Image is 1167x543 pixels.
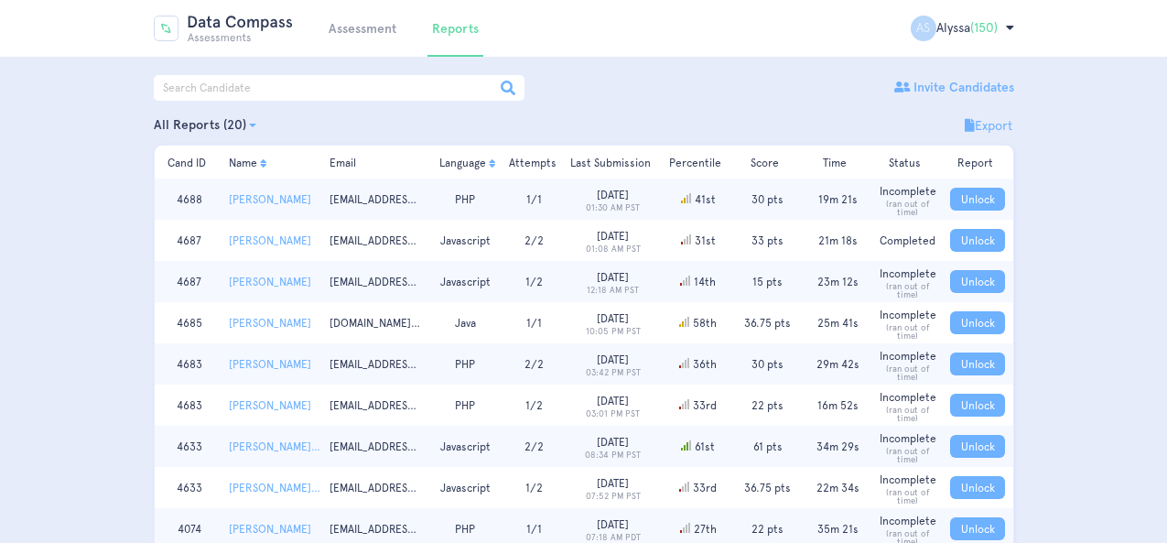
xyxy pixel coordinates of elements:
span: [EMAIL_ADDRESS][DOMAIN_NAME] [330,274,421,290]
span: [DATE] [597,230,629,243]
a: Unlock [950,517,1005,540]
small: 03:01 PM PST [567,409,658,418]
td: 22 pts [733,385,804,426]
button: Email [330,155,362,171]
td: 25m 41s [803,302,873,343]
span: [DATE] [597,518,629,531]
a: Unlock [950,229,1005,252]
small: 03:42 PM PST [567,368,658,376]
td: 14th [663,261,733,302]
small: 08:34 PM PST [567,451,658,459]
td: Javascript [426,220,504,261]
td: 4633 [155,426,225,467]
td: 29m 42s [803,343,873,385]
button: All Reports (20) [154,112,276,139]
td: 30 pts [733,343,804,385]
td: 16m 52s [803,385,873,426]
button: Score [751,155,784,171]
td: 15 pts [733,261,804,302]
td: Incomplete [873,343,944,385]
td: 2/2 [504,343,563,385]
td: 22m 34s [803,467,873,508]
td: Javascript [426,467,504,508]
small: (ran out of time) [878,282,939,299]
td: 4683 [155,343,225,385]
a: [PERSON_NAME] layans [229,439,320,455]
input: Search Candidate [154,75,524,101]
a: Assessment [329,21,396,37]
button: Time [823,155,852,171]
span: [DATE] [597,312,629,325]
a: Reports [432,21,479,37]
small: (ran out of time) [878,200,939,216]
a: Unlock [950,311,1005,334]
a: Unlock [950,353,1005,375]
small: (ran out of time) [878,406,939,422]
a: [PERSON_NAME] [229,315,320,331]
a: Unlock [950,394,1005,417]
span: (150) [970,20,998,35]
button: Name [229,155,263,171]
a: Unlock [950,188,1005,211]
td: 61st [663,426,733,467]
a: [PERSON_NAME] [229,521,320,538]
td: 33rd [663,467,733,508]
a: [PERSON_NAME] [229,356,320,373]
button: Last Submission [570,155,656,171]
span: AS [911,16,936,41]
td: 1/1 [504,179,563,220]
td: 2/2 [504,220,563,261]
td: 4683 [155,385,225,426]
td: 33 pts [733,220,804,261]
small: 10:05 PM PST [567,327,658,335]
td: Incomplete [873,261,944,302]
td: 4633 [155,467,225,508]
div: All Reports (20) [154,117,246,134]
small: 07:18 AM PDT [567,533,658,541]
td: 4688 [155,179,225,220]
a: [PERSON_NAME] [229,233,320,249]
td: Javascript [426,261,504,302]
td: Javascript [426,426,504,467]
h2: Alyssa [911,16,1014,41]
small: 01:30 AM PST [567,203,658,212]
td: Incomplete [873,302,944,343]
span: [DOMAIN_NAME][EMAIL_ADDRESS][DOMAIN_NAME] [330,315,421,331]
td: 1/1 [504,302,563,343]
td: 4687 [155,220,225,261]
span: [EMAIL_ADDRESS][DOMAIN_NAME] [330,480,421,496]
td: 34m 29s [803,426,873,467]
td: Incomplete [873,179,944,220]
td: 19m 21s [803,179,873,220]
td: 36th [663,343,733,385]
button: Language [439,155,492,171]
span: [DATE] [597,395,629,407]
span: [EMAIL_ADDRESS][DOMAIN_NAME] [330,191,421,208]
button: Attempts [509,155,562,171]
td: 41st [663,179,733,220]
td: 30 pts [733,179,804,220]
span: [DATE] [597,271,629,284]
button: Report [957,155,999,171]
small: (ran out of time) [878,488,939,505]
td: 1/2 [504,261,563,302]
small: 01:08 AM PST [567,244,658,253]
small: 12:18 AM PST [567,286,658,294]
span: [DATE] [597,353,629,366]
small: (ran out of time) [878,447,939,463]
span: [EMAIL_ADDRESS][DOMAIN_NAME] [330,233,421,249]
td: 31st [663,220,733,261]
small: 07:52 PM PST [567,492,658,500]
span: [EMAIL_ADDRESS][DOMAIN_NAME] [330,521,421,538]
td: Incomplete [873,467,944,508]
td: PHP [426,343,504,385]
td: 4685 [155,302,225,343]
td: Java [426,302,504,343]
td: 58th [663,302,733,343]
a: Unlock [950,435,1005,458]
span: [EMAIL_ADDRESS][DOMAIN_NAME] [330,397,421,414]
a: [PERSON_NAME] [229,274,320,290]
td: Completed [873,220,944,261]
td: PHP [426,179,504,220]
img: Data Compass Assessment Logo [154,16,293,42]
